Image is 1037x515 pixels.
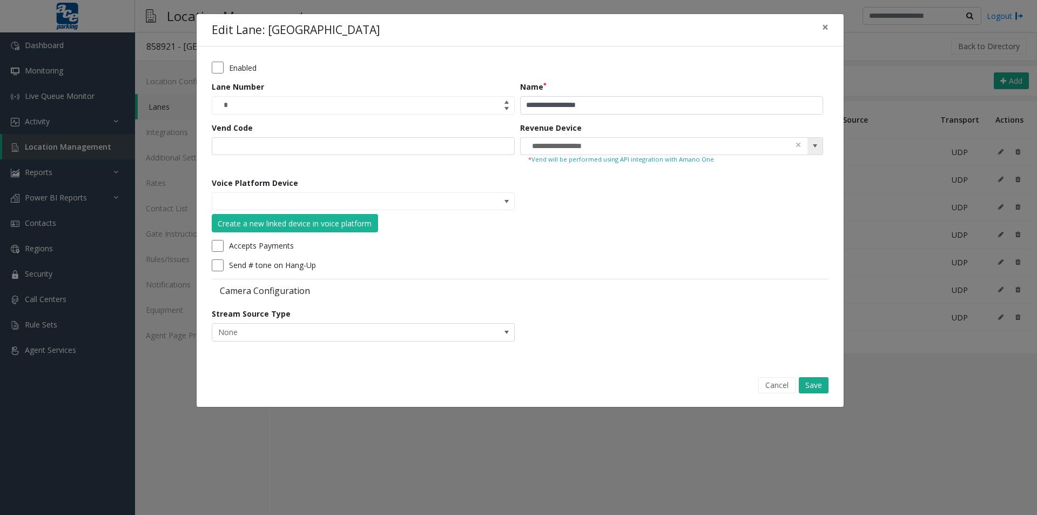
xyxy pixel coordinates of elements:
[520,81,547,92] label: Name
[229,259,316,271] label: Send # tone on Hang-Up
[799,377,829,393] button: Save
[212,193,454,210] input: NO DATA FOUND
[499,97,514,105] span: Increase value
[212,22,380,39] h4: Edit Lane: [GEOGRAPHIC_DATA]
[212,324,454,341] span: None
[212,214,378,232] button: Create a new linked device in voice platform
[520,122,582,133] label: Revenue Device
[758,377,796,393] button: Cancel
[212,308,291,319] label: Stream Source Type
[212,122,253,133] label: Vend Code
[212,285,517,297] label: Camera Configuration
[229,240,294,251] label: Accepts Payments
[229,62,257,73] label: Enabled
[528,155,815,164] small: Vend will be performed using API integration with Amano One
[212,81,264,92] label: Lane Number
[822,19,829,35] span: ×
[212,177,298,189] label: Voice Platform Device
[794,139,802,150] span: clear
[499,105,514,114] span: Decrease value
[218,218,372,229] div: Create a new linked device in voice platform
[814,14,836,41] button: Close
